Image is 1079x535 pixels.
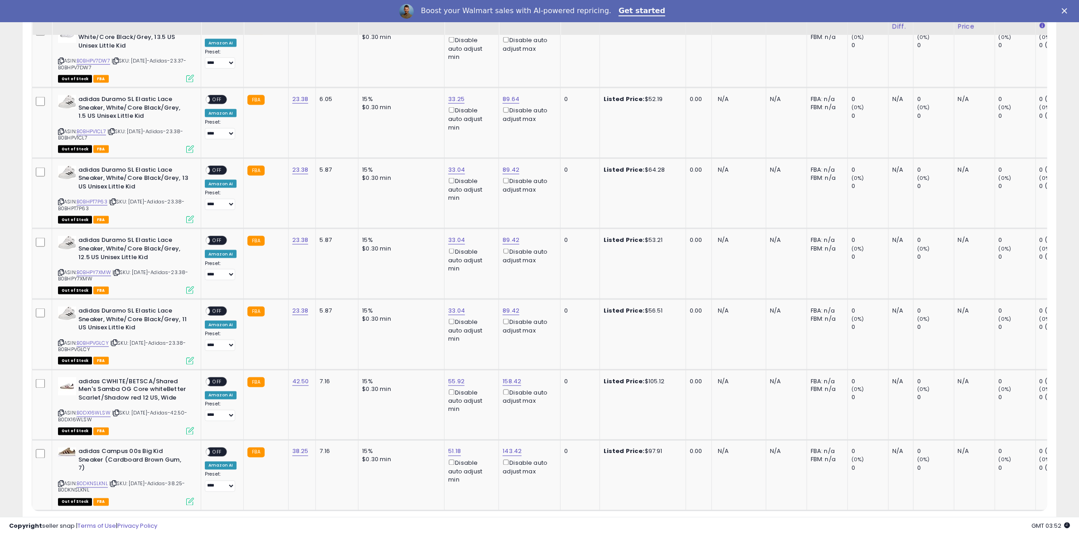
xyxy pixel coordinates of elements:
[362,95,437,103] div: 15%
[362,307,437,315] div: 15%
[503,35,553,53] div: Disable auto adjust max
[619,6,665,16] a: Get started
[811,95,841,103] div: FBA: n/a
[247,166,264,176] small: FBA
[604,306,645,315] b: Listed Price:
[205,260,237,281] div: Preset:
[448,35,492,61] div: Disable auto adjust min
[205,39,237,47] div: Amazon AI
[1040,22,1045,30] small: Days In Stock.
[77,339,109,347] a: B0BHPVGLCY
[852,315,864,323] small: (0%)
[362,386,437,394] div: $0.30 min
[917,41,954,49] div: 0
[958,377,988,386] div: N/A
[58,236,194,293] div: ASIN:
[852,323,888,331] div: 0
[362,448,437,456] div: 15%
[1040,307,1076,315] div: 0 (0%)
[690,236,705,244] div: 0.00
[604,236,645,244] b: Listed Price:
[999,174,1011,182] small: (0%)
[604,448,679,456] div: $97.91
[503,176,553,194] div: Disable auto adjust max
[503,317,553,335] div: Disable auto adjust max
[77,57,110,65] a: B0BHPV7DW7
[448,95,465,104] a: 33.25
[811,245,841,253] div: FBM: n/a
[811,166,841,174] div: FBA: n/a
[564,236,592,244] div: 0
[210,448,224,456] span: OFF
[205,472,237,492] div: Preset:
[78,25,189,53] b: adidas Duramo SL Sneaker, White/Core Black/Grey, 13.5 US Unisex Little Kid
[1031,521,1070,530] span: 2025-09-8 03:52 GMT
[58,269,189,282] span: | SKU: [DATE]-Adidas-23.38-B0BHPY7XMW
[811,448,841,456] div: FBA: n/a
[958,448,988,456] div: N/A
[1040,448,1076,456] div: 0 (0%)
[1040,182,1076,190] div: 0 (0%)
[58,448,76,456] img: 41mjUAXIEyL._SL40_.jpg
[1040,323,1076,331] div: 0 (0%)
[917,323,954,331] div: 0
[448,377,465,386] a: 55.92
[93,287,109,294] span: FBA
[319,95,351,103] div: 6.05
[319,166,351,174] div: 5.87
[917,448,954,456] div: 0
[247,377,264,387] small: FBA
[210,378,224,386] span: OFF
[78,448,189,475] b: adidas Campus 00s Big Kid Sneaker (Cardboard Brown Gum, 7)
[205,119,237,140] div: Preset:
[362,33,437,41] div: $0.30 min
[892,95,906,103] div: N/A
[77,410,111,417] a: B0DX16WLSW
[399,4,414,19] img: Profile image for Adrian
[58,57,187,71] span: | SKU: [DATE]-Adidas-23.37-B0BHPV7DW7
[999,448,1035,456] div: 0
[77,269,111,276] a: B0BHPY7XMW
[77,128,106,135] a: B0BHPV1CL7
[77,480,108,488] a: B0DKNSLKNL
[811,174,841,182] div: FBM: n/a
[448,388,492,414] div: Disable auto adjust min
[917,236,954,244] div: 0
[362,174,437,182] div: $0.30 min
[1040,166,1076,174] div: 0 (0%)
[892,236,906,244] div: N/A
[564,377,592,386] div: 0
[604,236,679,244] div: $53.21
[917,253,954,261] div: 0
[917,464,954,472] div: 0
[958,166,988,174] div: N/A
[58,75,92,83] span: All listings that are currently out of stock and unavailable for purchase on Amazon
[93,75,109,83] span: FBA
[58,198,185,212] span: | SKU: [DATE]-Adidas-23.38-B0BHPT7P63
[999,323,1035,331] div: 0
[852,41,888,49] div: 0
[1040,394,1076,402] div: 0 (0%)
[58,339,186,353] span: | SKU: [DATE]-Adidas-23.38-B0BHPVGLCY
[604,377,679,386] div: $105.12
[770,166,800,174] div: N/A
[852,464,888,472] div: 0
[999,315,1011,323] small: (0%)
[811,377,841,386] div: FBA: n/a
[999,464,1035,472] div: 0
[362,245,437,253] div: $0.30 min
[9,522,157,530] div: seller snap | |
[999,386,1011,393] small: (0%)
[1040,41,1076,49] div: 0 (0%)
[503,447,522,456] a: 143.42
[718,165,729,174] span: N/A
[58,25,194,82] div: ASIN:
[319,307,351,315] div: 5.87
[205,321,237,329] div: Amazon AI
[448,447,461,456] a: 51.18
[1040,112,1076,120] div: 0 (0%)
[205,180,237,188] div: Amazon AI
[58,307,194,364] div: ASIN:
[690,377,705,386] div: 0.00
[503,236,519,245] a: 89.42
